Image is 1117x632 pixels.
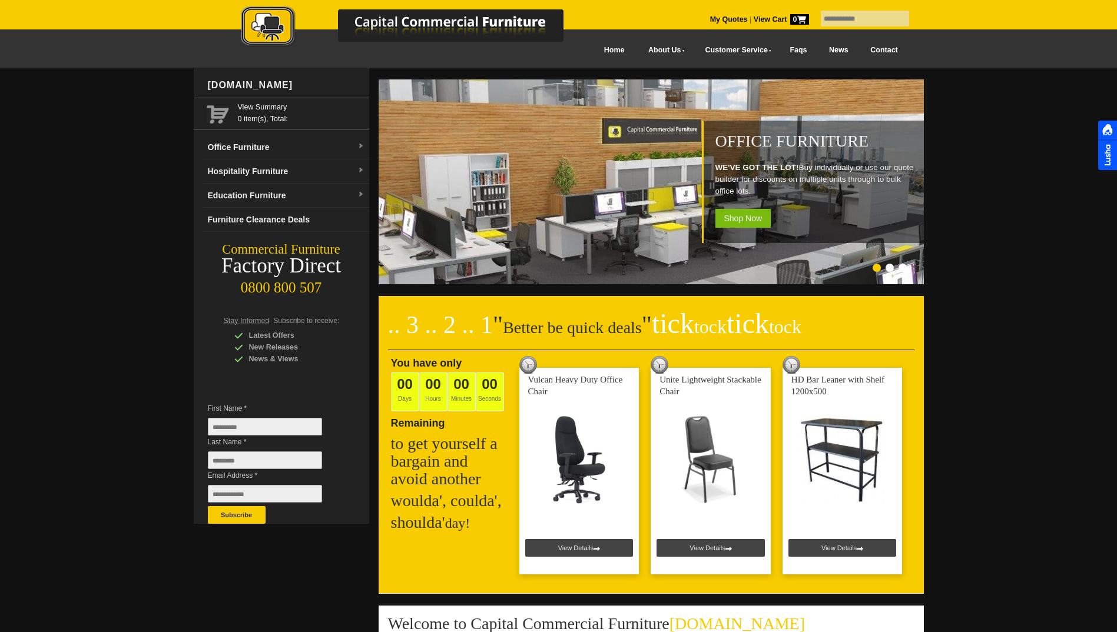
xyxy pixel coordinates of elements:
input: Email Address * [208,485,322,503]
span: 0 item(s), Total: [238,101,364,123]
a: Furniture Clearance Deals [203,208,369,232]
span: Remaining [391,413,445,429]
span: Days [391,372,419,411]
strong: View Cart [754,15,809,24]
li: Page dot 1 [873,264,881,272]
span: Minutes [448,372,476,411]
span: " [642,311,801,338]
div: New Releases [234,341,346,353]
a: My Quotes [710,15,748,24]
img: dropdown [357,191,364,198]
span: .. 3 .. 2 .. 1 [388,311,493,338]
a: Education Furnituredropdown [203,184,369,208]
span: 00 [482,376,498,392]
img: Capital Commercial Furniture Logo [208,6,621,49]
div: Commercial Furniture [194,241,369,258]
span: " [493,311,503,338]
button: Subscribe [208,506,266,524]
span: tick tick [652,308,801,339]
input: Last Name * [208,451,322,469]
a: News [818,37,859,64]
input: First Name * [208,418,322,435]
a: Capital Commercial Furniture Logo [208,6,621,52]
span: Stay Informed [224,317,270,325]
span: Hours [419,372,448,411]
span: Subscribe to receive: [273,317,339,325]
h2: Better be quick deals [388,315,914,350]
img: dropdown [357,143,364,150]
img: tick tock deal clock [651,356,668,374]
span: Last Name * [208,436,340,448]
div: News & Views [234,353,346,365]
a: Office Furnituredropdown [203,135,369,159]
div: [DOMAIN_NAME] [203,68,369,103]
li: Page dot 2 [886,264,894,272]
img: tick tock deal clock [519,356,537,374]
a: Customer Service [692,37,778,64]
span: 00 [425,376,441,392]
a: View Summary [238,101,364,113]
p: Buy individually or use our quote builder for discounts on multiple units through to bulk office ... [715,162,918,197]
span: You have only [391,357,462,369]
img: dropdown [357,167,364,174]
span: 00 [397,376,413,392]
img: tick tock deal clock [783,356,800,374]
h2: woulda', coulda', [391,492,509,510]
span: 00 [453,376,469,392]
h1: Office Furniture [715,132,918,150]
span: Shop Now [715,209,771,228]
a: Contact [859,37,909,64]
span: First Name * [208,403,340,414]
div: Latest Offers [234,330,346,341]
a: View Cart0 [751,15,808,24]
h2: shoulda' [391,514,509,532]
img: Office Furniture [379,79,926,284]
a: Faqs [779,37,818,64]
a: Hospitality Furnituredropdown [203,159,369,184]
span: tock [694,316,727,337]
span: tock [769,316,801,337]
a: Office Furniture WE'VE GOT THE LOT!Buy individually or use our quote builder for discounts on mul... [379,278,926,286]
h2: to get yourself a bargain and avoid another [391,435,509,488]
span: day! [445,515,470,531]
div: Factory Direct [194,258,369,274]
li: Page dot 3 [899,264,907,272]
strong: WE'VE GOT THE LOT! [715,163,799,172]
div: 0800 800 507 [194,274,369,296]
span: 0 [790,14,809,25]
span: Seconds [476,372,504,411]
span: Email Address * [208,470,340,481]
a: About Us [635,37,692,64]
